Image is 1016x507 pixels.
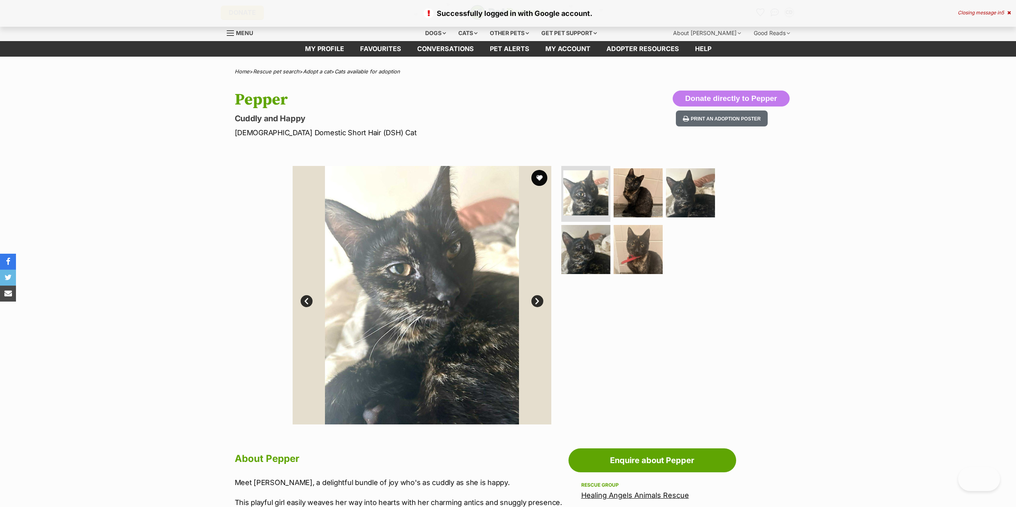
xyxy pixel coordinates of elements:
[236,30,253,36] span: Menu
[531,170,547,186] button: favourite
[484,25,535,41] div: Other pets
[235,450,564,468] h2: About Pepper
[687,41,719,57] a: Help
[335,68,400,75] a: Cats available for adoption
[453,25,483,41] div: Cats
[598,41,687,57] a: Adopter resources
[227,25,259,39] a: Menu
[8,8,1008,19] p: Successfully logged in with Google account.
[293,166,551,424] img: Photo of Pepper
[303,68,331,75] a: Adopt a cat
[614,225,663,274] img: Photo of Pepper
[235,113,572,124] p: Cuddly and Happy
[673,91,789,107] button: Donate directly to Pepper
[352,41,409,57] a: Favourites
[482,41,537,57] a: Pet alerts
[581,482,723,488] div: Rescue group
[537,41,598,57] a: My account
[235,477,564,488] p: Meet [PERSON_NAME], a delightful bundle of joy who's as cuddly as she is happy.
[666,168,715,217] img: Photo of Pepper
[235,91,572,109] h1: Pepper
[561,225,610,274] img: Photo of Pepper
[676,110,768,127] button: Print an adoption poster
[536,25,602,41] div: Get pet support
[297,41,352,57] a: My profile
[420,25,452,41] div: Dogs
[568,448,736,472] a: Enquire about Pepper
[748,25,796,41] div: Good Reads
[614,168,663,217] img: Photo of Pepper
[667,25,747,41] div: About [PERSON_NAME]
[563,170,608,215] img: Photo of Pepper
[235,127,572,138] p: [DEMOGRAPHIC_DATA] Domestic Short Hair (DSH) Cat
[581,491,689,499] a: Healing Angels Animals Rescue
[253,68,299,75] a: Rescue pet search
[958,10,1011,16] div: Closing message in
[409,41,482,57] a: conversations
[215,69,802,75] div: > > >
[235,68,250,75] a: Home
[531,295,543,307] a: Next
[301,295,313,307] a: Prev
[1001,10,1004,16] span: 5
[958,467,1000,491] iframe: Help Scout Beacon - Open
